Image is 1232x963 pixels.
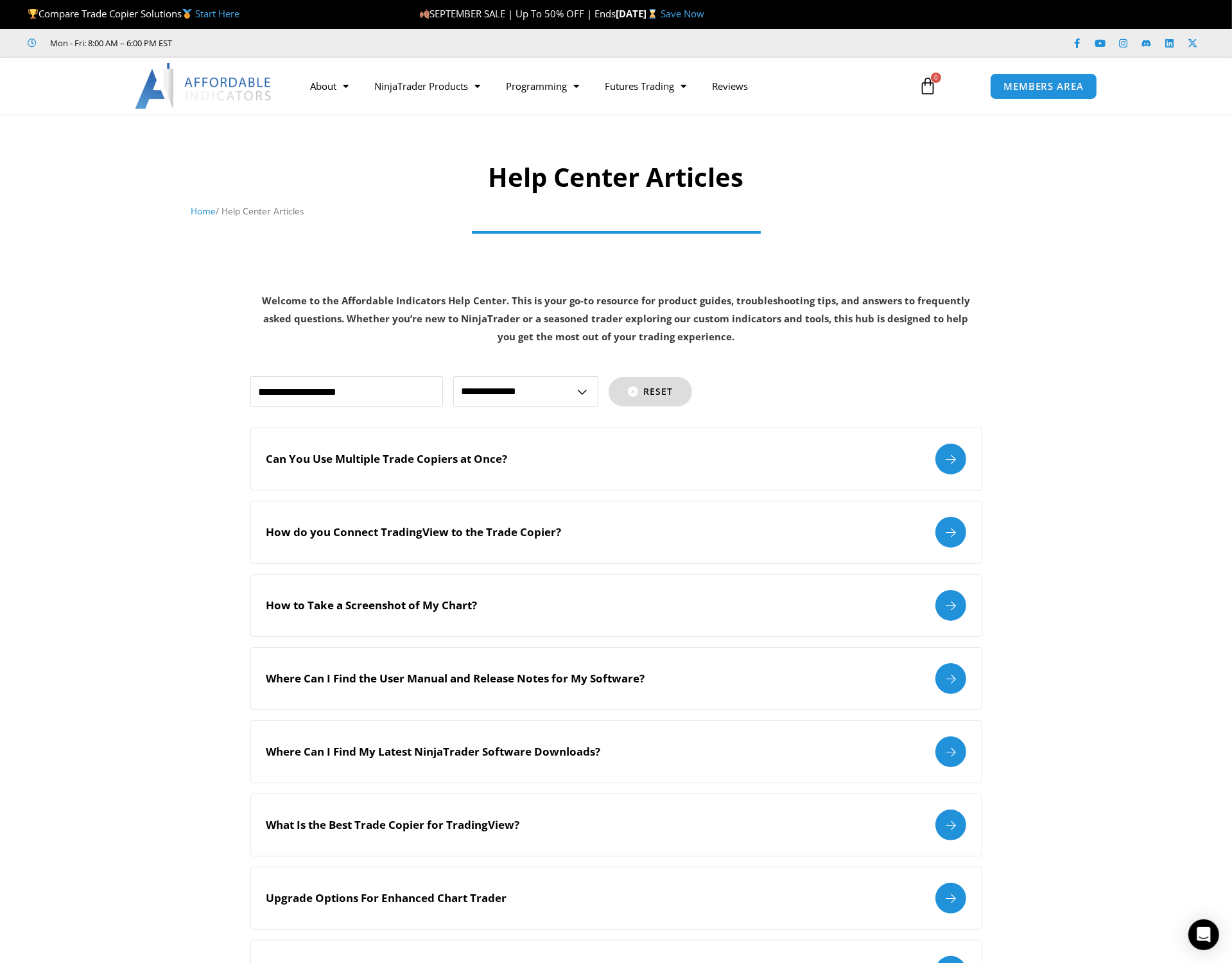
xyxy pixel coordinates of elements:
h1: Help Center Articles [191,159,1041,195]
a: Reviews [700,71,761,101]
img: LogoAI | Affordable Indicators – NinjaTrader [135,63,273,109]
img: 🏆 [28,9,38,19]
span: Mon - Fri: 8:00 AM – 6:00 PM EST [48,35,173,51]
a: Upgrade Options For Enhanced Chart Trader [250,867,982,930]
strong: Welcome to the Affordable Indicators Help Center. This is your go-to resource for product guides,... [262,294,970,343]
a: Where Can I Find My Latest NinjaTrader Software Downloads? [250,720,982,783]
a: Can You Use Multiple Trade Copiers at Once? [250,428,982,490]
a: 0 [899,67,956,105]
h2: Where Can I Find My Latest NinjaTrader Software Downloads? [266,745,601,759]
a: What Is the Best Trade Copier for TradingView? [250,794,982,856]
span: SEPTEMBER SALE | Up To 50% OFF | Ends [419,7,616,20]
a: Programming [494,71,593,101]
nav: Menu [298,71,904,101]
a: Futures Trading [593,71,700,101]
a: How to Take a Screenshot of My Chart? [250,574,982,637]
img: ⌛ [648,9,657,19]
h2: Where Can I Find the User Manual and Release Notes for My Software? [266,672,645,686]
a: NinjaTrader Products [362,71,494,101]
h2: Can You Use Multiple Trade Copiers at Once? [266,452,508,466]
iframe: Customer reviews powered by Trustpilot [191,37,383,49]
h2: What Is the Best Trade Copier for TradingView? [266,818,520,832]
img: 🍂 [420,9,429,19]
a: Where Can I Find the User Manual and Release Notes for My Software? [250,647,982,710]
a: Home [191,205,216,217]
span: MEMBERS AREA [1003,82,1084,91]
nav: Breadcrumb [191,203,1041,220]
button: Reset [609,377,692,406]
a: MEMBERS AREA [990,73,1097,100]
a: Save Now [661,7,704,20]
strong: [DATE] [616,7,661,20]
h2: How do you Connect TradingView to the Trade Copier? [266,525,562,539]
div: Open Intercom Messenger [1188,919,1219,950]
a: Start Here [195,7,239,20]
h2: Upgrade Options For Enhanced Chart Trader [266,891,507,905]
span: Compare Trade Copier Solutions [28,7,239,20]
a: About [298,71,362,101]
span: 0 [931,73,941,83]
h2: How to Take a Screenshot of My Chart? [266,598,478,612]
span: Reset [643,387,673,396]
a: How do you Connect TradingView to the Trade Copier? [250,501,982,564]
img: 🥇 [182,9,192,19]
